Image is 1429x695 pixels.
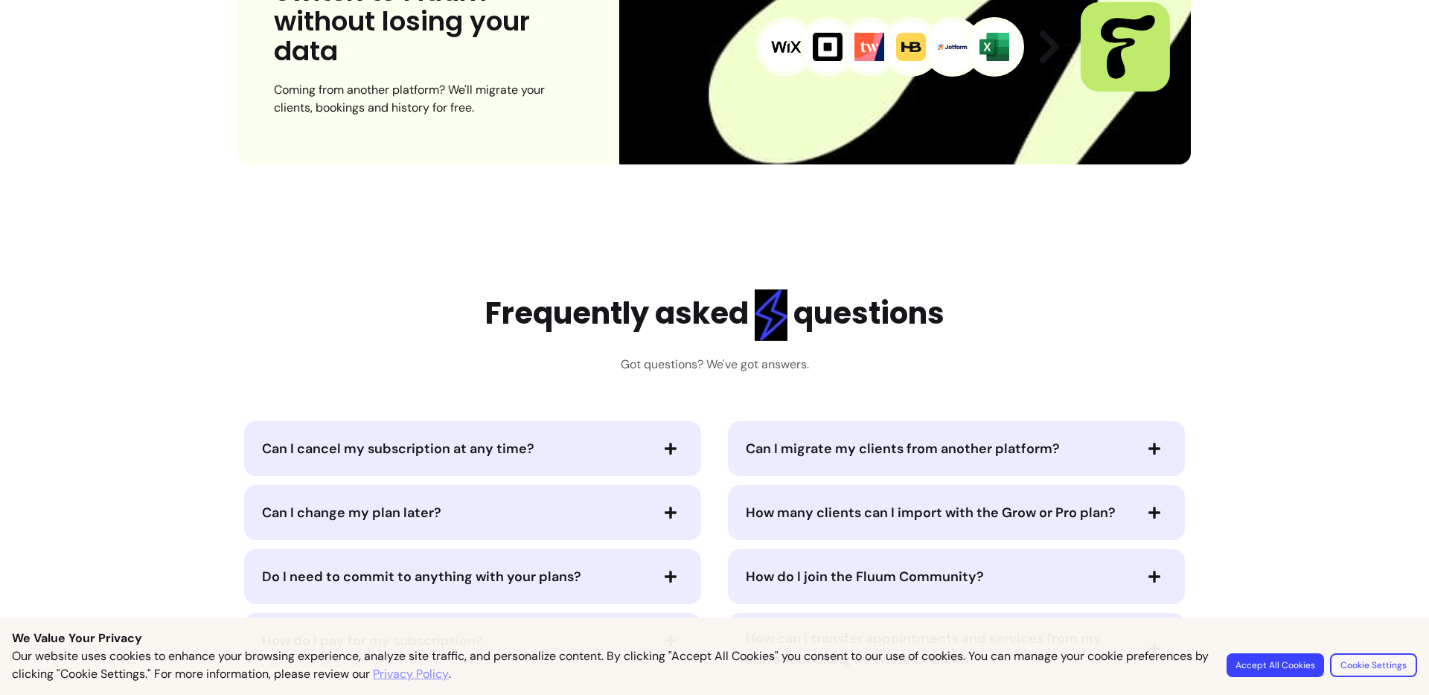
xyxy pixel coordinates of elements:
button: Can I change my plan later? [262,500,683,525]
span: How do I join the Fluum Community? [746,568,984,586]
p: We Value Your Privacy [12,630,1417,647]
button: Can I migrate my clients from another platform? [746,436,1167,461]
button: Cookie Settings [1330,653,1417,677]
span: Can I migrate my clients from another platform? [746,440,1060,458]
button: Accept All Cookies [1227,653,1324,677]
button: Can I cancel my subscription at any time? [262,436,683,461]
img: AppTransfer 2 [813,32,843,62]
button: How do I join the Fluum Community? [746,564,1167,589]
span: Can I cancel my subscription at any time? [262,440,534,458]
img: AppTransfer 4 [896,32,926,62]
span: How many clients can I import with the Grow or Pro plan? [746,504,1116,522]
a: Privacy Policy [373,665,449,683]
img: Fluum logo [1081,2,1170,92]
img: AppTransfer 6 [979,32,1009,62]
span: Do I need to commit to anything with your plans? [262,568,581,586]
button: Do I need to commit to anything with your plans? [262,564,683,589]
img: flashlight Blue [755,289,787,341]
h2: Frequently asked questions [485,289,944,341]
img: AppTransfer 1 [771,32,801,62]
p: Our website uses cookies to enhance your browsing experience, analyze site traffic, and personali... [12,647,1209,683]
img: AppTransfer 3 [854,32,884,62]
img: AppTransfer 5 [938,32,968,62]
button: How many clients can I import with the Grow or Pro plan? [746,500,1167,525]
h3: Got questions? We've got answers. [621,356,809,374]
span: Can I change my plan later? [262,504,441,522]
div: Coming from another platform? We'll migrate your clients, bookings and history for free. [274,81,584,117]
